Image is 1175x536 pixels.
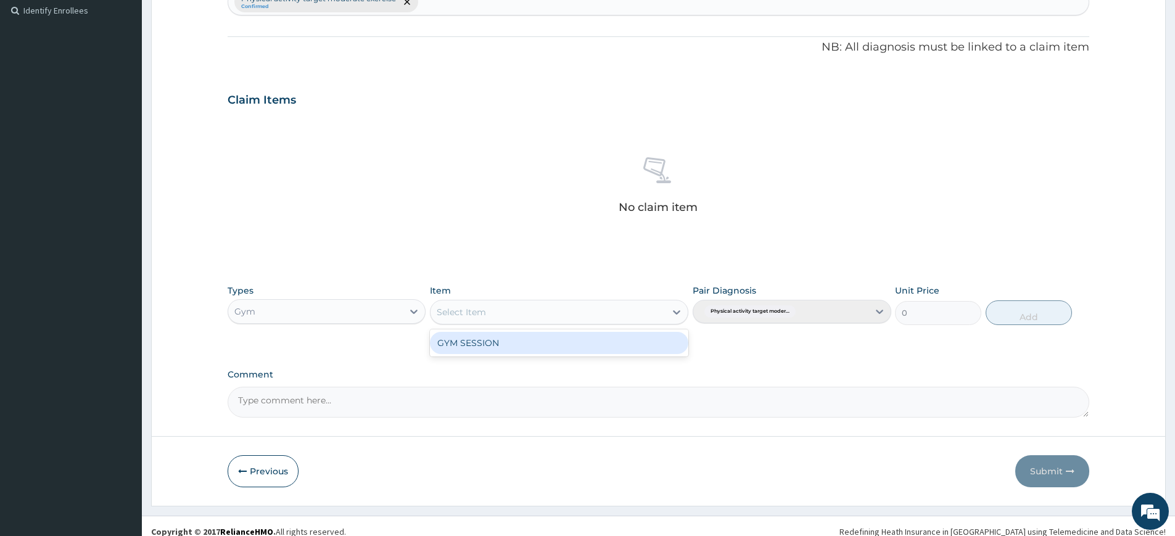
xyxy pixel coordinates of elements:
[430,284,451,297] label: Item
[6,337,235,380] textarea: Type your message and hit 'Enter'
[693,284,756,297] label: Pair Diagnosis
[228,94,296,107] h3: Claim Items
[228,369,1089,380] label: Comment
[72,155,170,280] span: We're online!
[64,69,207,85] div: Chat with us now
[895,284,939,297] label: Unit Price
[619,201,698,213] p: No claim item
[430,332,688,354] div: GYM SESSION
[228,286,254,296] label: Types
[202,6,232,36] div: Minimize live chat window
[23,62,50,93] img: d_794563401_company_1708531726252_794563401
[986,300,1072,325] button: Add
[1015,455,1089,487] button: Submit
[234,305,255,318] div: Gym
[228,39,1089,56] p: NB: All diagnosis must be linked to a claim item
[437,306,486,318] div: Select Item
[228,455,299,487] button: Previous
